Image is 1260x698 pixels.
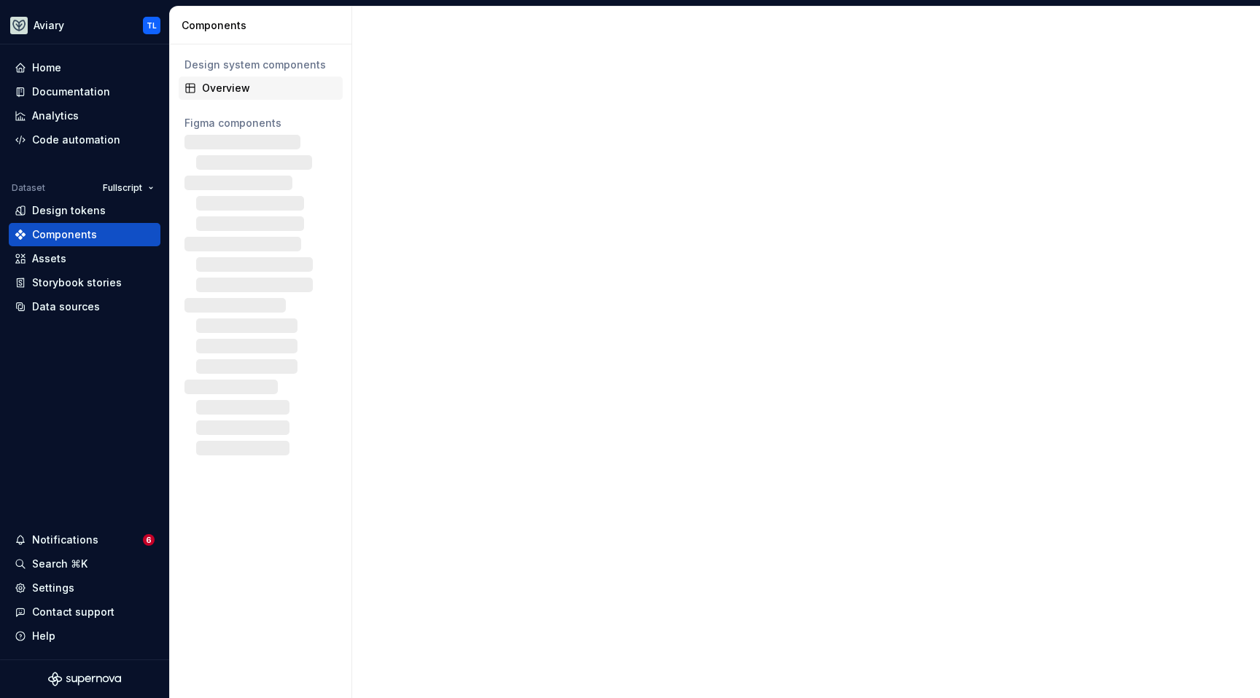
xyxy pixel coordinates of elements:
[32,299,100,314] div: Data sources
[34,18,64,33] div: Aviary
[9,128,160,152] a: Code automation
[9,104,160,128] a: Analytics
[32,109,79,123] div: Analytics
[9,552,160,576] button: Search ⌘K
[32,60,61,75] div: Home
[184,58,337,72] div: Design system components
[143,534,155,546] span: 6
[202,81,337,95] div: Overview
[9,80,160,103] a: Documentation
[32,227,97,242] div: Components
[9,271,160,294] a: Storybook stories
[32,605,114,619] div: Contact support
[32,275,122,290] div: Storybook stories
[9,247,160,270] a: Assets
[9,600,160,624] button: Contact support
[3,9,166,41] button: AviaryTL
[96,178,160,198] button: Fullscript
[32,533,98,547] div: Notifications
[147,20,157,31] div: TL
[48,672,121,686] svg: Supernova Logo
[179,77,343,100] a: Overview
[10,17,28,34] img: 256e2c79-9abd-4d59-8978-03feab5a3943.png
[182,18,346,33] div: Components
[32,203,106,218] div: Design tokens
[9,528,160,552] button: Notifications6
[9,223,160,246] a: Components
[103,182,142,194] span: Fullscript
[9,576,160,600] a: Settings
[184,116,337,130] div: Figma components
[9,56,160,79] a: Home
[32,581,74,595] div: Settings
[12,182,45,194] div: Dataset
[9,199,160,222] a: Design tokens
[32,85,110,99] div: Documentation
[32,133,120,147] div: Code automation
[9,624,160,648] button: Help
[32,251,66,266] div: Assets
[32,629,55,643] div: Help
[32,557,87,571] div: Search ⌘K
[9,295,160,318] a: Data sources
